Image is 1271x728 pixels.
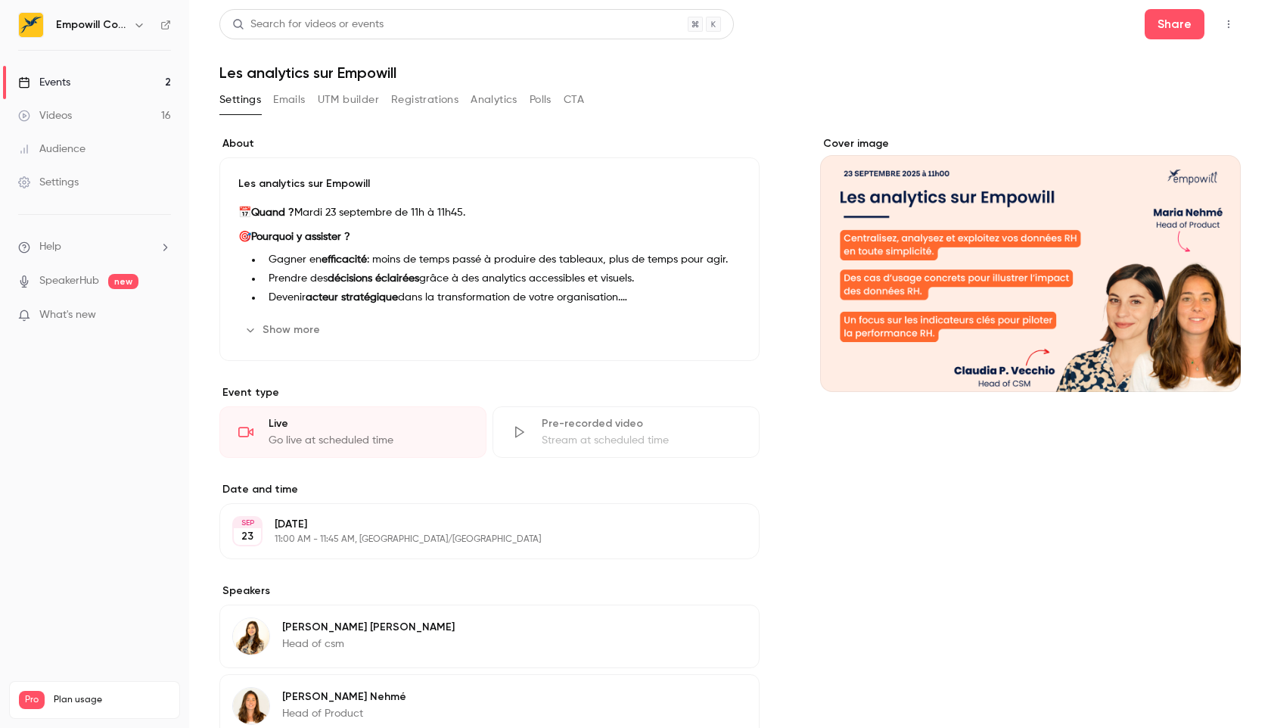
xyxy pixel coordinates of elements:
p: Les analytics sur Empowill [238,176,741,191]
img: Claudia P. Vecchio [233,618,269,655]
button: Registrations [391,88,458,112]
p: [PERSON_NAME] Nehmé [282,689,406,705]
strong: décisions éclairées [328,273,419,284]
img: Maria Nehmé [233,688,269,724]
button: Show more [238,318,329,342]
strong: Quand ? [251,207,294,218]
p: Event type [219,385,760,400]
div: Pre-recorded videoStream at scheduled time [493,406,760,458]
button: Settings [219,88,261,112]
div: LiveGo live at scheduled time [219,406,486,458]
li: Prendre des grâce à des analytics accessibles et visuels. [263,271,741,287]
div: Search for videos or events [232,17,384,33]
strong: efficacité [322,254,367,265]
div: SEP [234,518,261,528]
li: Gagner en : moins de temps passé à produire des tableaux, plus de temps pour agir. [263,252,741,268]
li: Devenir dans la transformation de votre organisation. [263,290,741,306]
iframe: Noticeable Trigger [153,309,171,322]
button: Share [1145,9,1204,39]
label: Date and time [219,482,760,497]
label: Speakers [219,583,760,599]
div: Audience [18,142,85,157]
p: [PERSON_NAME] [PERSON_NAME] [282,620,455,635]
span: Help [39,239,61,255]
strong: acteur stratégique [306,292,398,303]
p: 23 [241,529,253,544]
label: Cover image [820,136,1241,151]
div: Go live at scheduled time [269,433,468,448]
strong: Pourquoi y assister ? [251,232,350,242]
span: Plan usage [54,694,170,706]
label: About [219,136,760,151]
p: Head of Product [282,706,406,721]
button: UTM builder [318,88,379,112]
button: Analytics [471,88,517,112]
h1: Les analytics sur Empowill [219,64,1241,82]
p: 11:00 AM - 11:45 AM, [GEOGRAPHIC_DATA]/[GEOGRAPHIC_DATA] [275,534,679,546]
div: Videos [18,108,72,123]
button: Emails [273,88,305,112]
span: What's new [39,307,96,323]
p: 🎯 [238,228,741,246]
li: help-dropdown-opener [18,239,171,255]
div: Settings [18,175,79,190]
section: Cover image [820,136,1241,392]
p: 📅 Mardi 23 septembre de 11h à 11h45. [238,204,741,222]
div: Pre-recorded video [542,416,741,431]
span: Pro [19,691,45,709]
button: Polls [530,88,552,112]
div: Live [269,416,468,431]
span: new [108,274,138,289]
div: Stream at scheduled time [542,433,741,448]
a: SpeakerHub [39,273,99,289]
p: Head of csm [282,636,455,652]
button: CTA [564,88,584,112]
p: [DATE] [275,517,679,532]
div: Events [18,75,70,90]
div: Claudia P. Vecchio[PERSON_NAME] [PERSON_NAME]Head of csm [219,605,760,668]
h6: Empowill Community [56,17,127,33]
img: Empowill Community [19,13,43,37]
